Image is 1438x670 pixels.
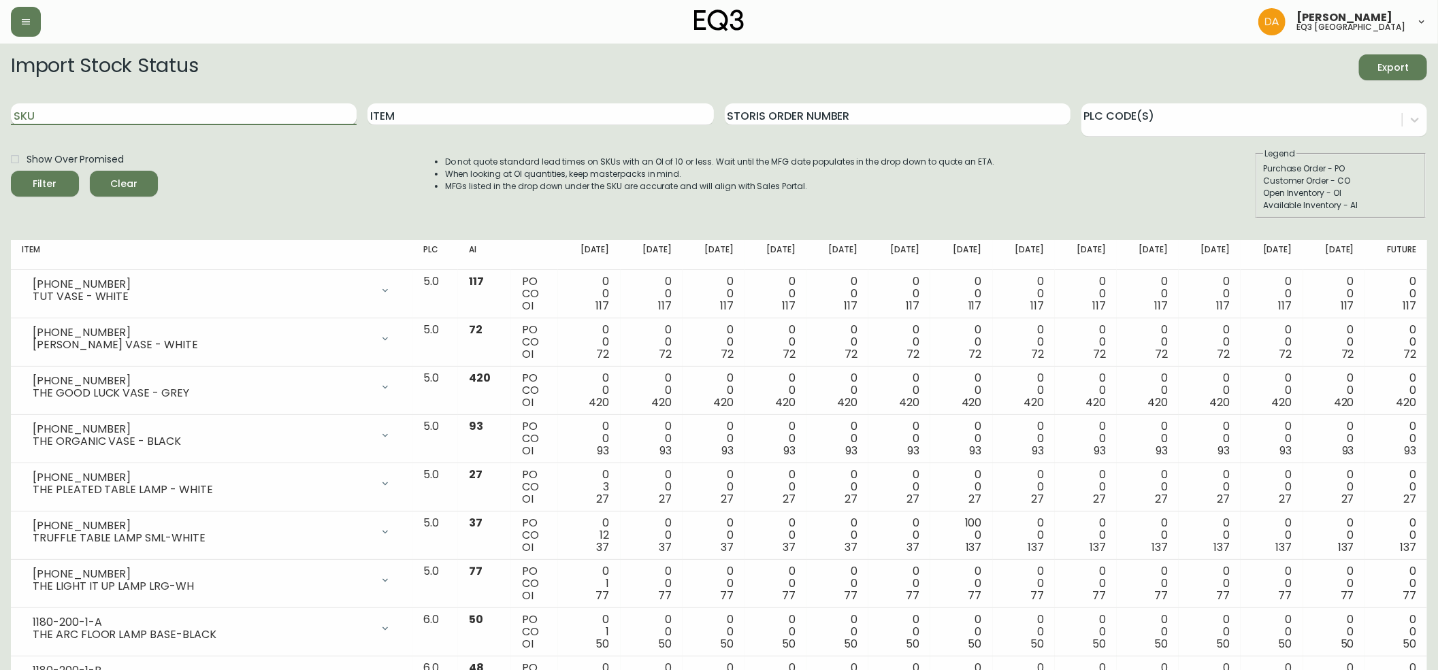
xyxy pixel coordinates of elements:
span: 137 [1090,539,1106,555]
span: 37 [907,539,920,555]
div: 0 0 [1314,275,1354,312]
span: Export [1370,59,1416,76]
button: Filter [11,171,79,197]
span: 137 [966,539,982,555]
div: [PHONE_NUMBER] [33,326,372,339]
span: 117 [1403,298,1416,314]
span: 27 [1341,491,1354,507]
span: 137 [1151,539,1168,555]
div: 0 0 [693,324,734,361]
div: 0 0 [632,565,672,602]
div: 100 0 [941,517,981,554]
div: 0 0 [755,614,796,650]
li: When looking at OI quantities, keep masterpacks in mind. [445,168,995,180]
span: 420 [837,395,857,410]
div: 0 0 [1128,517,1168,554]
div: PO CO [522,420,547,457]
span: 420 [589,395,610,410]
div: 0 0 [1314,565,1354,602]
span: 117 [782,298,796,314]
span: 72 [783,346,796,362]
span: 77 [1154,588,1168,603]
div: THE LIGHT IT UP LAMP LRG-WH [33,580,372,592]
div: PO CO [522,372,547,409]
span: 117 [658,298,672,314]
div: 0 0 [1314,372,1354,409]
span: 93 [1094,443,1106,458]
span: OI [522,443,534,458]
td: 6.0 [412,608,458,656]
span: 137 [1276,539,1292,555]
span: 37 [597,539,610,555]
div: Purchase Order - PO [1263,163,1418,175]
div: 0 0 [1314,420,1354,457]
div: 0 0 [879,372,919,409]
td: 5.0 [412,367,458,415]
div: 0 0 [817,614,857,650]
div: 0 0 [755,420,796,457]
span: 420 [1210,395,1230,410]
span: 137 [1028,539,1044,555]
span: 27 [659,491,672,507]
span: 27 [907,491,920,507]
div: 0 0 [1004,469,1044,505]
button: Clear [90,171,158,197]
div: 0 0 [1004,614,1044,650]
div: 0 0 [1252,275,1292,312]
div: 0 0 [1128,372,1168,409]
span: 420 [1334,395,1354,410]
div: 0 0 [1066,614,1106,650]
div: 0 0 [1376,275,1416,312]
div: 0 0 [817,372,857,409]
span: 72 [845,346,857,362]
div: 0 0 [693,372,734,409]
th: [DATE] [993,240,1055,270]
div: 0 0 [1252,614,1292,650]
span: OI [522,588,534,603]
div: 0 0 [569,372,609,409]
span: 420 [1024,395,1044,410]
div: [PHONE_NUMBER] [33,375,372,387]
th: [DATE] [1179,240,1241,270]
span: 77 [782,588,796,603]
div: PO CO [522,614,547,650]
span: 37 [721,539,734,555]
span: 117 [469,273,484,289]
div: 0 0 [693,469,734,505]
span: 27 [1403,491,1416,507]
div: 0 0 [1190,324,1230,361]
span: 93 [1218,443,1230,458]
div: 0 0 [1128,614,1168,650]
td: 5.0 [412,560,458,608]
div: 0 0 [1376,469,1416,505]
div: 0 0 [1066,469,1106,505]
span: 93 [1280,443,1292,458]
span: 117 [1217,298,1230,314]
span: 93 [598,443,610,458]
div: 0 0 [1376,565,1416,602]
div: TUT VASE - WHITE [33,290,372,303]
div: 0 0 [879,469,919,505]
div: 0 0 [1252,372,1292,409]
th: [DATE] [745,240,806,270]
li: Do not quote standard lead times on SKUs with an OI of 10 or less. Wait until the MFG date popula... [445,156,995,168]
div: 0 0 [693,275,734,312]
div: 0 0 [632,372,672,409]
legend: Legend [1263,148,1296,160]
div: Customer Order - CO [1263,175,1418,187]
span: 93 [845,443,857,458]
span: OI [522,346,534,362]
div: 0 0 [879,565,919,602]
div: 0 0 [1314,469,1354,505]
span: 420 [651,395,672,410]
span: 77 [1092,588,1106,603]
div: 0 0 [693,420,734,457]
div: 0 0 [1190,420,1230,457]
img: dd1a7e8db21a0ac8adbf82b84ca05374 [1258,8,1286,35]
span: 77 [1279,588,1292,603]
span: 77 [968,588,982,603]
div: 0 0 [1004,372,1044,409]
div: 0 0 [941,372,981,409]
span: 117 [596,298,610,314]
span: 117 [1154,298,1168,314]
